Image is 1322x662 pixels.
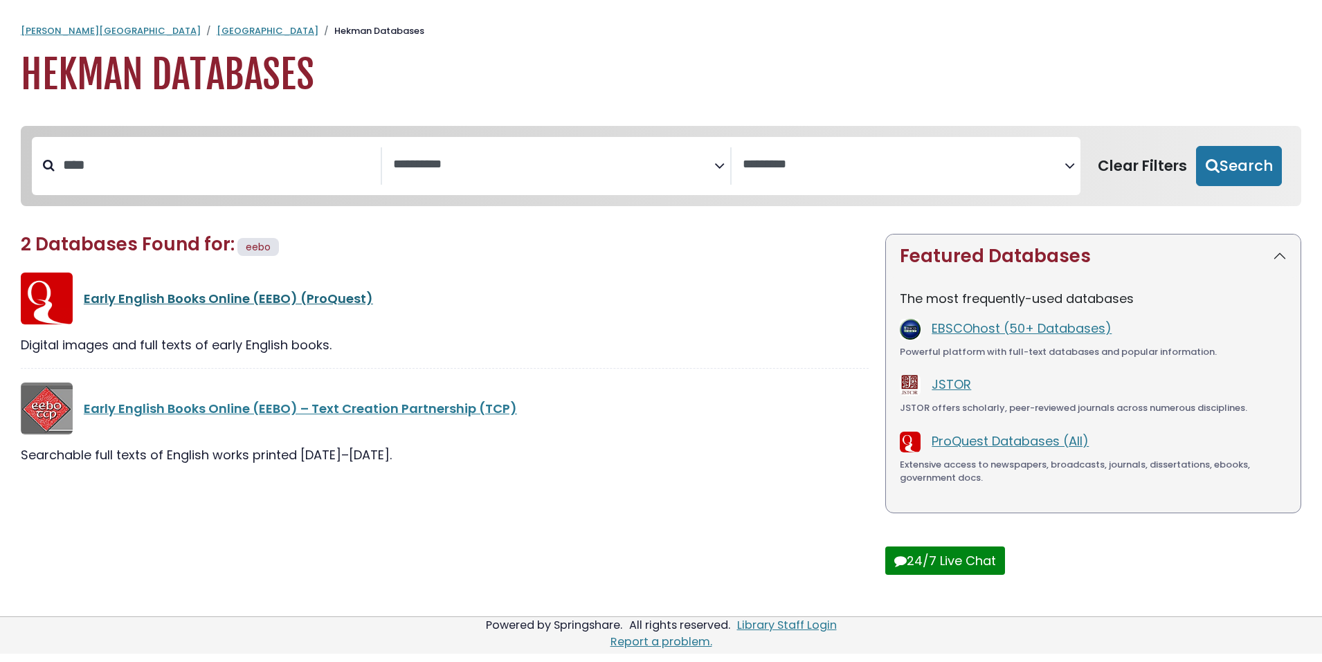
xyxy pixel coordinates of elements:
a: Library Staff Login [737,617,837,633]
input: Search database by title or keyword [55,154,381,176]
span: eebo [246,240,271,254]
button: Clear Filters [1089,146,1196,186]
a: Early English Books Online (EEBO) (ProQuest) [84,290,373,307]
div: Powerful platform with full-text databases and popular information. [900,345,1287,359]
div: Extensive access to newspapers, broadcasts, journals, dissertations, ebooks, government docs. [900,458,1287,485]
li: Hekman Databases [318,24,424,38]
p: The most frequently-used databases [900,289,1287,308]
nav: Search filters [21,126,1301,206]
a: Early English Books Online (EEBO) – Text Creation Partnership (TCP) [84,400,517,417]
button: Submit for Search Results [1196,146,1282,186]
div: JSTOR offers scholarly, peer-reviewed journals across numerous disciplines. [900,401,1287,415]
a: JSTOR [932,376,971,393]
a: [PERSON_NAME][GEOGRAPHIC_DATA] [21,24,201,37]
div: Digital images and full texts of early English books. [21,335,869,354]
span: 2 Databases Found for: [21,232,235,257]
button: Featured Databases [886,235,1301,278]
a: EBSCOhost (50+ Databases) [932,320,1112,337]
nav: breadcrumb [21,24,1301,38]
h1: Hekman Databases [21,52,1301,98]
button: 24/7 Live Chat [885,546,1005,575]
div: Powered by Springshare. [484,617,624,633]
textarea: Search [743,158,1065,172]
textarea: Search [393,158,715,172]
a: Report a problem. [610,634,712,650]
div: Searchable full texts of English works printed [DATE]–[DATE]. [21,445,869,464]
a: [GEOGRAPHIC_DATA] [217,24,318,37]
a: ProQuest Databases (All) [932,432,1089,450]
div: All rights reserved. [627,617,732,633]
